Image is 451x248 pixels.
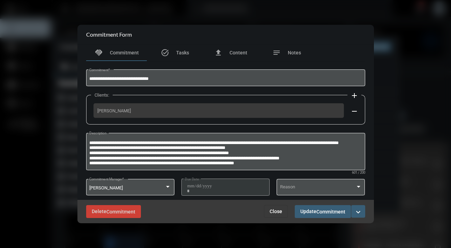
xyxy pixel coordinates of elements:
span: Commitment [316,209,345,215]
mat-icon: handshake [95,48,103,57]
label: Clients: [91,92,113,98]
button: DeleteCommitment [86,205,141,218]
span: Update [300,209,345,214]
mat-icon: task_alt [161,48,169,57]
span: Tasks [176,50,189,55]
mat-icon: add [350,91,359,100]
mat-icon: remove [350,107,359,115]
span: Commitment [110,50,139,55]
span: [PERSON_NAME] [89,185,123,190]
span: Close [270,209,282,214]
mat-icon: expand_more [354,208,362,216]
mat-hint: 601 / 200 [352,171,365,175]
button: Close [264,205,288,218]
span: Commitment [106,209,135,215]
mat-icon: file_upload [214,48,223,57]
mat-icon: notes [272,48,281,57]
h2: Commitment Form [86,31,132,38]
button: UpdateCommitment [295,205,351,218]
span: Content [230,50,247,55]
span: Delete [92,209,135,214]
span: Notes [288,50,301,55]
span: [PERSON_NAME] [97,108,340,113]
